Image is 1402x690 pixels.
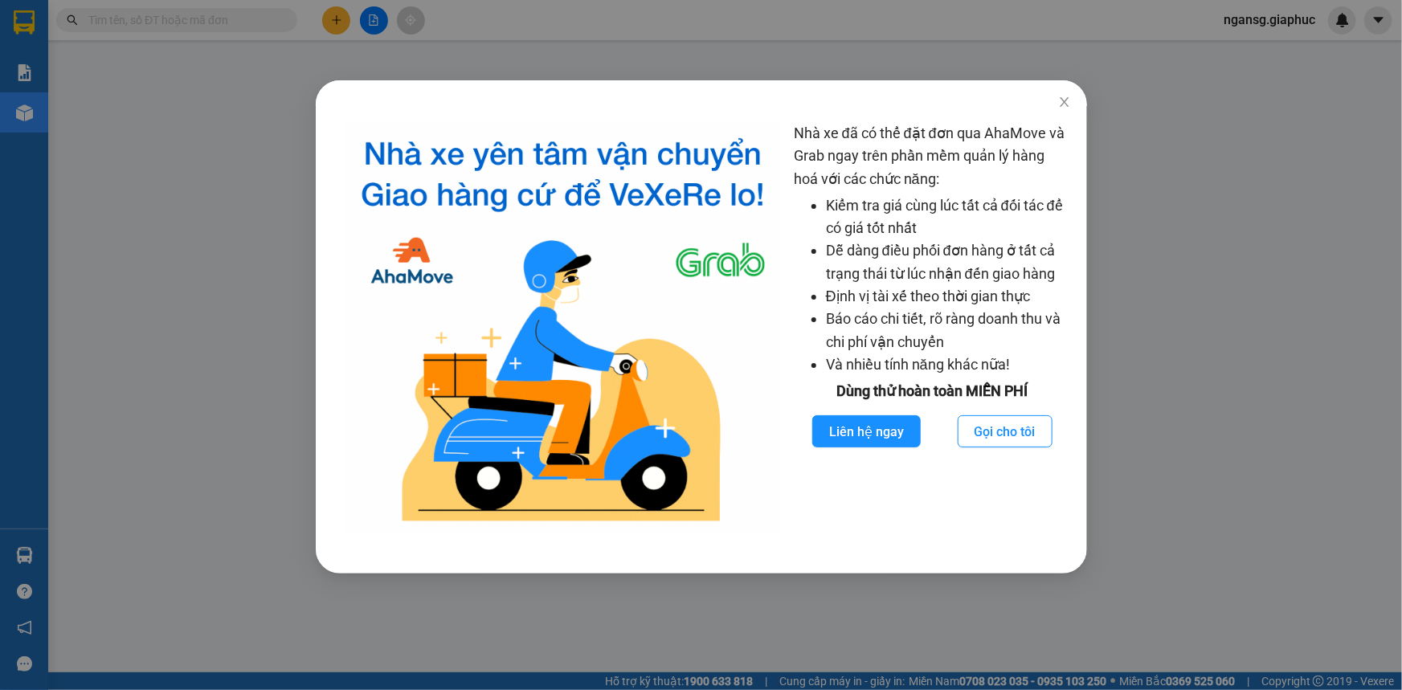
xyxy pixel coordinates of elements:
[793,380,1070,402] div: Dùng thử hoàn toàn MIỄN PHÍ
[825,239,1070,285] li: Dễ dàng điều phối đơn hàng ở tất cả trạng thái từ lúc nhận đến giao hàng
[345,122,781,533] img: logo
[811,415,920,447] button: Liên hệ ngay
[974,422,1035,442] span: Gọi cho tôi
[957,415,1052,447] button: Gọi cho tôi
[825,285,1070,308] li: Định vị tài xế theo thời gian thực
[825,308,1070,353] li: Báo cáo chi tiết, rõ ràng doanh thu và chi phí vận chuyển
[1057,96,1070,108] span: close
[825,353,1070,376] li: Và nhiều tính năng khác nữa!
[793,122,1070,533] div: Nhà xe đã có thể đặt đơn qua AhaMove và Grab ngay trên phần mềm quản lý hàng hoá với các chức năng:
[828,422,903,442] span: Liên hệ ngay
[825,194,1070,240] li: Kiểm tra giá cùng lúc tất cả đối tác để có giá tốt nhất
[1041,80,1086,125] button: Close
